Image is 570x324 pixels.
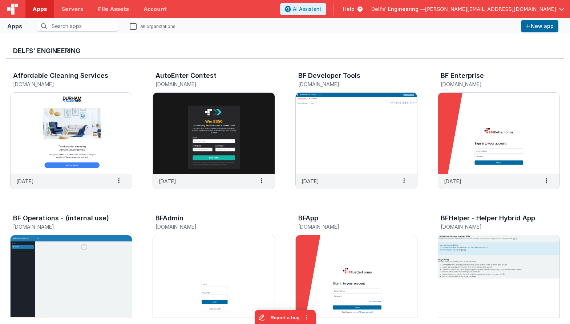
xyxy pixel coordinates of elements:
[298,72,360,79] h3: BF Developer Tools
[280,3,326,15] button: AI Assistant
[13,47,557,55] h3: Delfs' Engineering
[13,72,108,79] h3: Affordable Cleaning Services
[298,81,399,87] h5: [DOMAIN_NAME]
[13,224,114,229] h5: [DOMAIN_NAME]
[441,215,535,222] h3: BFHelper - Helper Hybrid App
[155,72,217,79] h3: AutoEnter Contest
[298,215,318,222] h3: BFApp
[155,224,256,229] h5: [DOMAIN_NAME]
[155,81,256,87] h5: [DOMAIN_NAME]
[444,177,461,185] p: [DATE]
[33,5,47,13] span: Apps
[13,215,109,222] h3: BF Operations - (internal use)
[441,72,484,79] h3: BF Enterprise
[298,224,399,229] h5: [DOMAIN_NAME]
[37,21,118,32] input: Search apps
[155,215,183,222] h3: BFAdmin
[371,5,564,13] button: Delfs' Engineering — [PERSON_NAME][EMAIL_ADDRESS][DOMAIN_NAME]
[441,81,542,87] h5: [DOMAIN_NAME]
[130,23,175,29] label: All organizations
[98,5,129,13] span: File Assets
[441,224,542,229] h5: [DOMAIN_NAME]
[521,20,558,32] button: New app
[371,5,425,13] span: Delfs' Engineering —
[7,22,22,31] div: Apps
[293,5,322,13] span: AI Assistant
[159,177,176,185] p: [DATE]
[425,5,556,13] span: [PERSON_NAME][EMAIL_ADDRESS][DOMAIN_NAME]
[16,177,34,185] p: [DATE]
[302,177,319,185] p: [DATE]
[343,5,355,13] span: Help
[13,81,114,87] h5: [DOMAIN_NAME]
[61,5,83,13] span: Servers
